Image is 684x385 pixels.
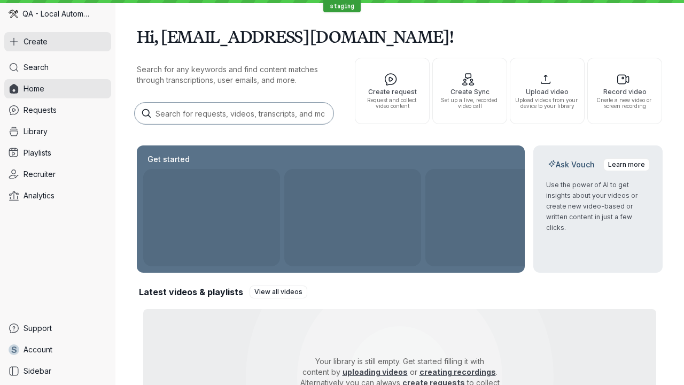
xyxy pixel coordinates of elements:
[360,88,425,95] span: Create request
[4,340,111,359] a: sAccount
[250,286,307,298] a: View all videos
[343,367,408,376] a: uploading videos
[515,88,580,95] span: Upload video
[546,180,650,233] p: Use the power of AI to get insights about your videos or create new video-based or written conten...
[4,101,111,120] a: Requests
[603,158,650,171] a: Learn more
[437,97,502,109] span: Set up a live, recorded video call
[515,97,580,109] span: Upload videos from your device to your library
[24,169,56,180] span: Recruiter
[24,190,55,201] span: Analytics
[4,4,111,24] div: QA - Local Automation
[254,287,302,297] span: View all videos
[4,79,111,98] a: Home
[137,64,336,86] p: Search for any keywords and find content matches through transcriptions, user emails, and more.
[4,143,111,163] a: Playlists
[355,58,430,124] button: Create requestRequest and collect video content
[432,58,507,124] button: Create SyncSet up a live, recorded video call
[592,88,657,95] span: Record video
[24,126,48,137] span: Library
[4,186,111,205] a: Analytics
[592,97,657,109] span: Create a new video or screen recording
[24,105,57,115] span: Requests
[24,344,52,355] span: Account
[24,148,51,158] span: Playlists
[608,159,645,170] span: Learn more
[24,323,52,334] span: Support
[139,286,243,298] h2: Latest videos & playlists
[24,366,51,376] span: Sidebar
[4,32,111,51] button: Create
[510,58,585,124] button: Upload videoUpload videos from your device to your library
[137,21,663,51] h1: Hi, [EMAIL_ADDRESS][DOMAIN_NAME]!
[24,83,44,94] span: Home
[24,36,48,47] span: Create
[4,58,111,77] a: Search
[419,367,496,376] a: creating recordings
[4,122,111,141] a: Library
[9,9,18,19] img: QA - Local Automation avatar
[587,58,662,124] button: Record videoCreate a new video or screen recording
[546,159,597,170] h2: Ask Vouch
[4,361,111,381] a: Sidebar
[4,319,111,338] a: Support
[135,103,333,124] input: Search for requests, videos, transcripts, and more...
[24,62,49,73] span: Search
[4,165,111,184] a: Recruiter
[145,154,192,165] h2: Get started
[22,9,91,19] span: QA - Local Automation
[360,97,425,109] span: Request and collect video content
[11,344,17,355] span: s
[437,88,502,95] span: Create Sync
